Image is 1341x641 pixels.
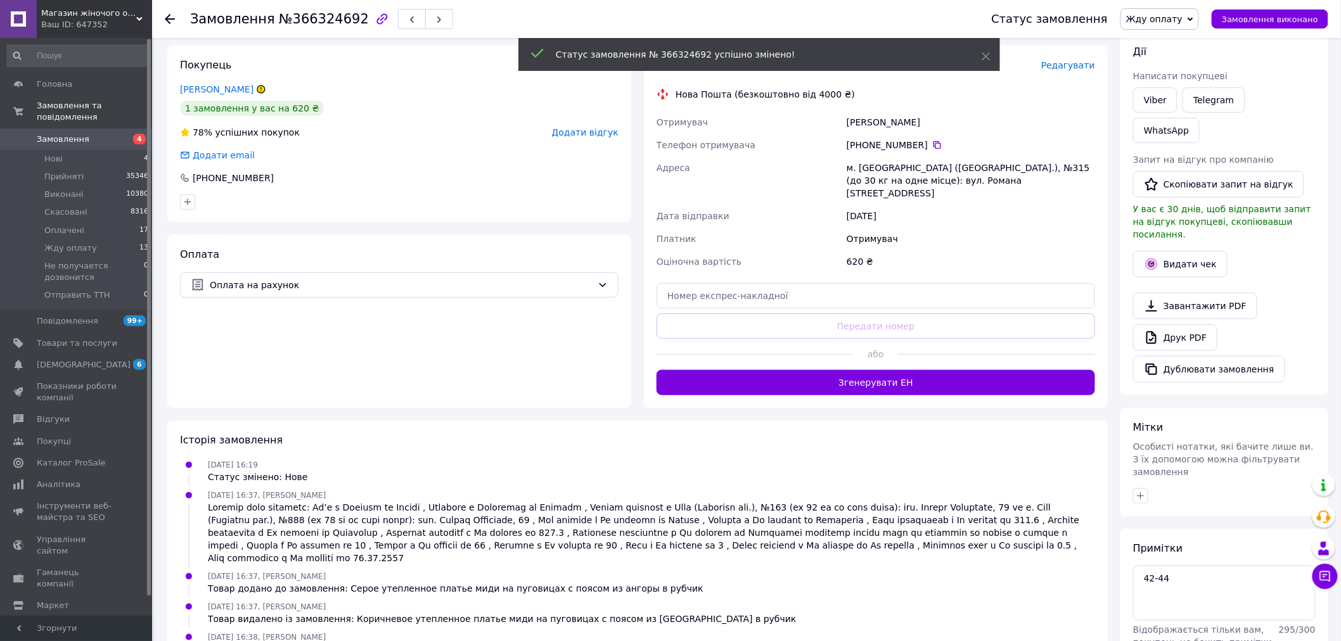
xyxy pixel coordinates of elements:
[37,436,71,447] span: Покупці
[37,381,117,403] span: Показники роботи компанії
[1133,155,1274,165] span: Запит на відгук про компанію
[37,457,105,469] span: Каталог ProSale
[1133,356,1285,383] button: Дублювати замовлення
[657,140,755,150] span: Телефон отримувача
[210,278,593,292] span: Оплата на рахунок
[1212,10,1328,29] button: Замовлення виконано
[139,225,148,236] span: 17
[193,127,212,137] span: 78%
[37,134,89,145] span: Замовлення
[1133,566,1316,620] textarea: 42-44
[180,101,324,116] div: 1 замовлення у вас на 620 ₴
[180,84,253,94] a: [PERSON_NAME]
[1133,293,1257,319] a: Завантажити PDF
[208,471,308,483] div: Статус змінено: Нове
[37,315,98,327] span: Повідомлення
[180,248,219,260] span: Оплата
[37,534,117,557] span: Управління сайтом
[41,19,152,30] div: Ваш ID: 647352
[657,211,729,221] span: Дата відправки
[847,139,1095,151] div: [PHONE_NUMBER]
[991,13,1108,25] div: Статус замовлення
[126,171,148,182] span: 35346
[180,59,232,71] span: Покупець
[1133,204,1311,239] span: У вас є 30 днів, щоб відправити запит на відгук покупцеві, скопіювавши посилання.
[1126,14,1183,24] span: Жду оплату
[657,283,1095,308] input: Номер експрес-накладної
[279,11,369,27] span: №366324692
[208,460,258,469] span: [DATE] 16:19
[190,11,275,27] span: Замовлення
[180,126,300,139] div: успішних покупок
[144,289,148,301] span: 0
[657,234,696,244] span: Платник
[44,289,110,301] span: Отправить ТТН
[44,243,97,254] span: Жду оплату
[1133,441,1314,477] span: Особисті нотатки, які бачите лише ви. З їх допомогою можна фільтрувати замовлення
[1133,87,1177,113] a: Viber
[1133,46,1146,58] span: Дії
[179,149,256,162] div: Додати email
[191,149,256,162] div: Додати email
[37,359,131,371] span: [DEMOGRAPHIC_DATA]
[144,260,148,283] span: 0
[844,156,1098,205] div: м. [GEOGRAPHIC_DATA] ([GEOGRAPHIC_DATA].), №315 (до 30 кг на одне місце): вул. Романа [STREET_ADD...
[44,153,63,165] span: Нові
[1279,625,1316,635] span: 295 / 300
[44,225,84,236] span: Оплачені
[1222,15,1318,24] span: Замовлення виконано
[37,600,69,611] span: Маркет
[657,117,708,127] span: Отримувач
[208,582,703,595] div: Товар додано до замовлення: Серое утепленное платье миди на пуговицах с поясом из ангоры в рубчик
[657,257,741,267] span: Оціночна вартість
[208,572,326,581] span: [DATE] 16:37, [PERSON_NAME]
[657,370,1095,395] button: Згенерувати ЕН
[44,171,84,182] span: Прийняті
[37,338,117,349] span: Товари та послуги
[44,189,84,200] span: Виконані
[1133,118,1200,143] a: WhatsApp
[208,602,326,611] span: [DATE] 16:37, [PERSON_NAME]
[1133,542,1183,554] span: Примітки
[126,189,148,200] span: 10380
[552,127,619,137] span: Додати відгук
[37,479,80,490] span: Аналітика
[1133,71,1228,81] span: Написати покупцеві
[208,612,797,625] div: Товар видалено із замовлення: Коричневое утепленное платье миди на пуговицах с поясом из [GEOGRAP...
[124,315,146,326] span: 99+
[144,153,148,165] span: 4
[672,88,858,101] div: Нова Пошта (безкоштовно від 4000 ₴)
[133,359,146,370] span: 6
[1133,324,1217,351] a: Друк PDF
[1133,421,1164,433] span: Мітки
[844,227,1098,250] div: Отримувач
[844,250,1098,273] div: 620 ₴
[37,567,117,590] span: Гаманець компанії
[37,500,117,523] span: Інструменти веб-майстра та SEO
[208,491,326,500] span: [DATE] 16:37, [PERSON_NAME]
[1133,251,1228,277] button: Видати чек
[139,243,148,254] span: 13
[1312,564,1338,589] button: Чат з покупцем
[1183,87,1245,113] a: Telegram
[37,79,72,90] span: Головна
[41,8,136,19] span: Магазин жіночого одягу "Стрекоза"
[657,163,690,173] span: Адреса
[208,501,1095,564] div: Loremip dolo sitametc: Ad’e s Doeiusm te Incidi , Utlabore e Doloremag al Enimadm , Veniam quisno...
[844,111,1098,134] div: [PERSON_NAME]
[854,348,897,360] span: або
[6,44,150,67] input: Пошук
[180,434,283,446] span: Історія замовлення
[44,260,144,283] span: Не получается дозвонится
[133,134,146,144] span: 4
[37,414,70,425] span: Відгуки
[1133,171,1304,198] button: Скопіювати запит на відгук
[37,100,152,123] span: Замовлення та повідомлення
[844,205,1098,227] div: [DATE]
[131,206,148,218] span: 8316
[191,172,275,184] div: [PHONE_NUMBER]
[1041,60,1095,70] span: Редагувати
[165,13,175,25] div: Повернутися назад
[556,48,950,61] div: Статус замовлення № 366324692 успішно змінено!
[44,206,87,218] span: Скасовані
